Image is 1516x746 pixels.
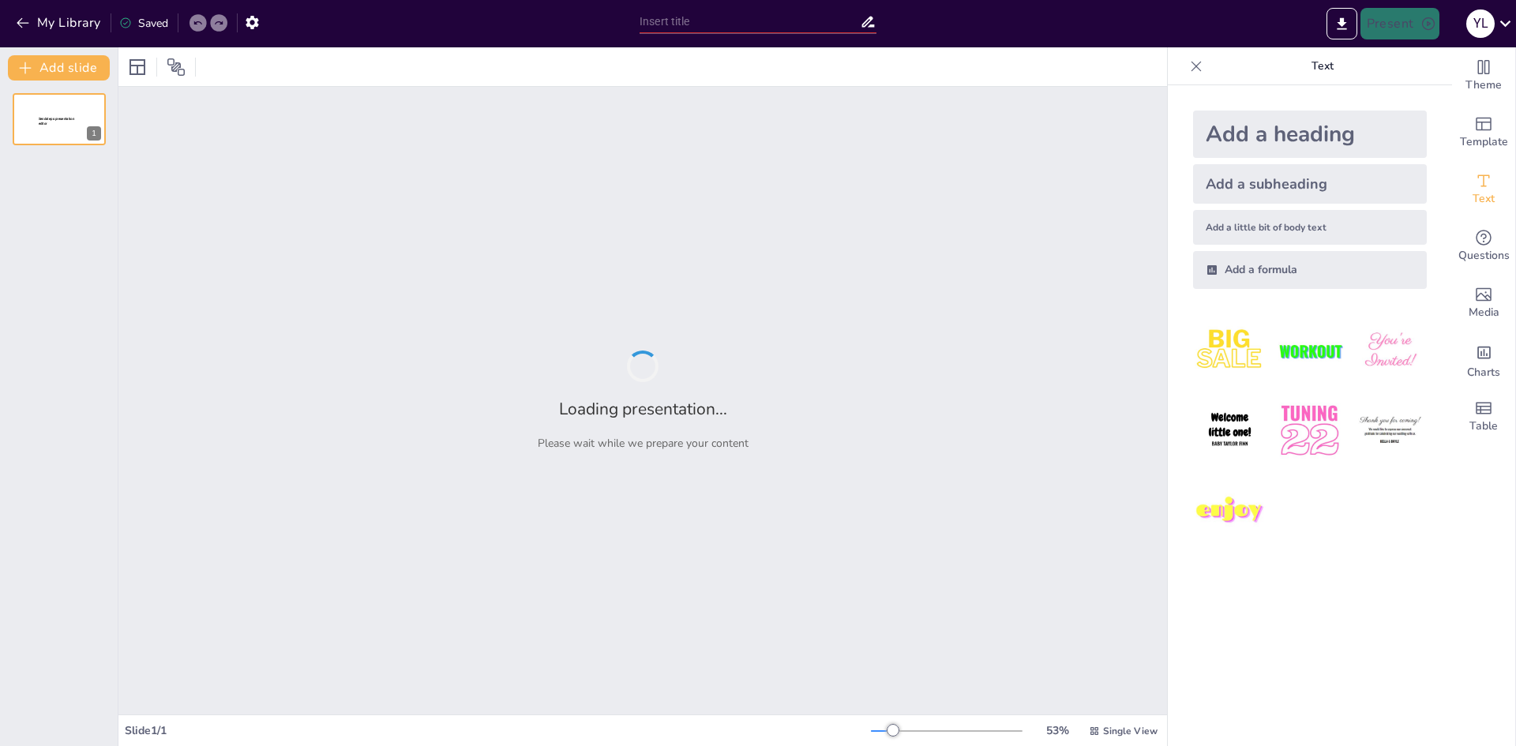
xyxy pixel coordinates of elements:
[125,723,871,738] div: Slide 1 / 1
[1452,332,1515,388] div: Add charts and graphs
[1360,8,1439,39] button: Present
[538,436,749,451] p: Please wait while we prepare your content
[13,93,106,145] div: 1
[640,10,860,33] input: Insert title
[1466,9,1495,38] div: Y L
[125,54,150,80] div: Layout
[1193,210,1427,245] div: Add a little bit of body text
[1209,47,1436,85] p: Text
[1466,8,1495,39] button: Y L
[1326,8,1357,39] button: Export to PowerPoint
[119,16,168,31] div: Saved
[1469,304,1499,321] span: Media
[1103,725,1158,737] span: Single View
[12,10,107,36] button: My Library
[1353,314,1427,388] img: 3.jpeg
[1465,77,1502,94] span: Theme
[1193,474,1266,548] img: 7.jpeg
[1452,218,1515,275] div: Get real-time input from your audience
[1193,111,1427,158] div: Add a heading
[1193,314,1266,388] img: 1.jpeg
[1193,251,1427,289] div: Add a formula
[559,398,727,420] h2: Loading presentation...
[1469,418,1498,435] span: Table
[1467,364,1500,381] span: Charts
[1193,164,1427,204] div: Add a subheading
[87,126,101,141] div: 1
[1452,388,1515,445] div: Add a table
[1038,723,1076,738] div: 53 %
[1193,394,1266,467] img: 4.jpeg
[1473,190,1495,208] span: Text
[1452,275,1515,332] div: Add images, graphics, shapes or video
[167,58,186,77] span: Position
[1273,394,1346,467] img: 5.jpeg
[39,117,74,126] span: Sendsteps presentation editor
[1452,104,1515,161] div: Add ready made slides
[1452,161,1515,218] div: Add text boxes
[1353,394,1427,467] img: 6.jpeg
[8,55,110,81] button: Add slide
[1458,247,1510,264] span: Questions
[1273,314,1346,388] img: 2.jpeg
[1452,47,1515,104] div: Change the overall theme
[1460,133,1508,151] span: Template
